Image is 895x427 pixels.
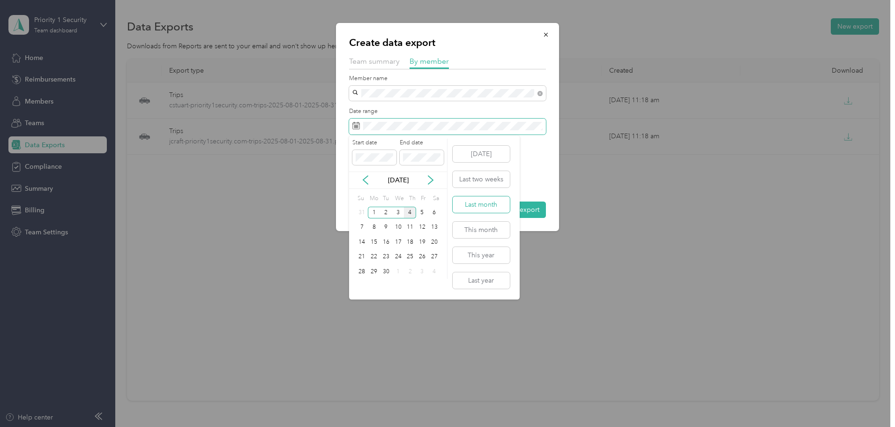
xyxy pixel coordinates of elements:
[380,222,392,233] div: 9
[356,222,368,233] div: 7
[410,57,449,66] span: By member
[349,75,546,83] label: Member name
[428,207,440,218] div: 6
[404,266,416,277] div: 2
[404,251,416,263] div: 25
[453,247,510,263] button: This year
[392,266,404,277] div: 1
[428,266,440,277] div: 4
[368,222,380,233] div: 8
[843,375,895,427] iframe: Everlance-gr Chat Button Frame
[368,236,380,248] div: 15
[356,192,365,205] div: Su
[432,192,440,205] div: Sa
[392,222,404,233] div: 10
[428,222,440,233] div: 13
[368,207,380,218] div: 1
[428,251,440,263] div: 27
[380,236,392,248] div: 16
[349,107,546,116] label: Date range
[416,251,428,263] div: 26
[416,236,428,248] div: 19
[453,222,510,238] button: This month
[380,207,392,218] div: 2
[349,36,546,49] p: Create data export
[404,236,416,248] div: 18
[381,192,390,205] div: Tu
[453,272,510,289] button: Last year
[416,266,428,277] div: 3
[379,175,418,185] p: [DATE]
[356,236,368,248] div: 14
[368,192,378,205] div: Mo
[453,196,510,213] button: Last month
[392,207,404,218] div: 3
[419,192,428,205] div: Fr
[416,222,428,233] div: 12
[428,236,440,248] div: 20
[404,222,416,233] div: 11
[394,192,404,205] div: We
[380,266,392,277] div: 30
[356,251,368,263] div: 21
[400,139,444,147] label: End date
[453,146,510,162] button: [DATE]
[356,207,368,218] div: 31
[416,207,428,218] div: 5
[368,251,380,263] div: 22
[392,236,404,248] div: 17
[453,171,510,187] button: Last two weeks
[392,251,404,263] div: 24
[349,57,400,66] span: Team summary
[368,266,380,277] div: 29
[404,207,416,218] div: 4
[407,192,416,205] div: Th
[352,139,396,147] label: Start date
[356,266,368,277] div: 28
[380,251,392,263] div: 23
